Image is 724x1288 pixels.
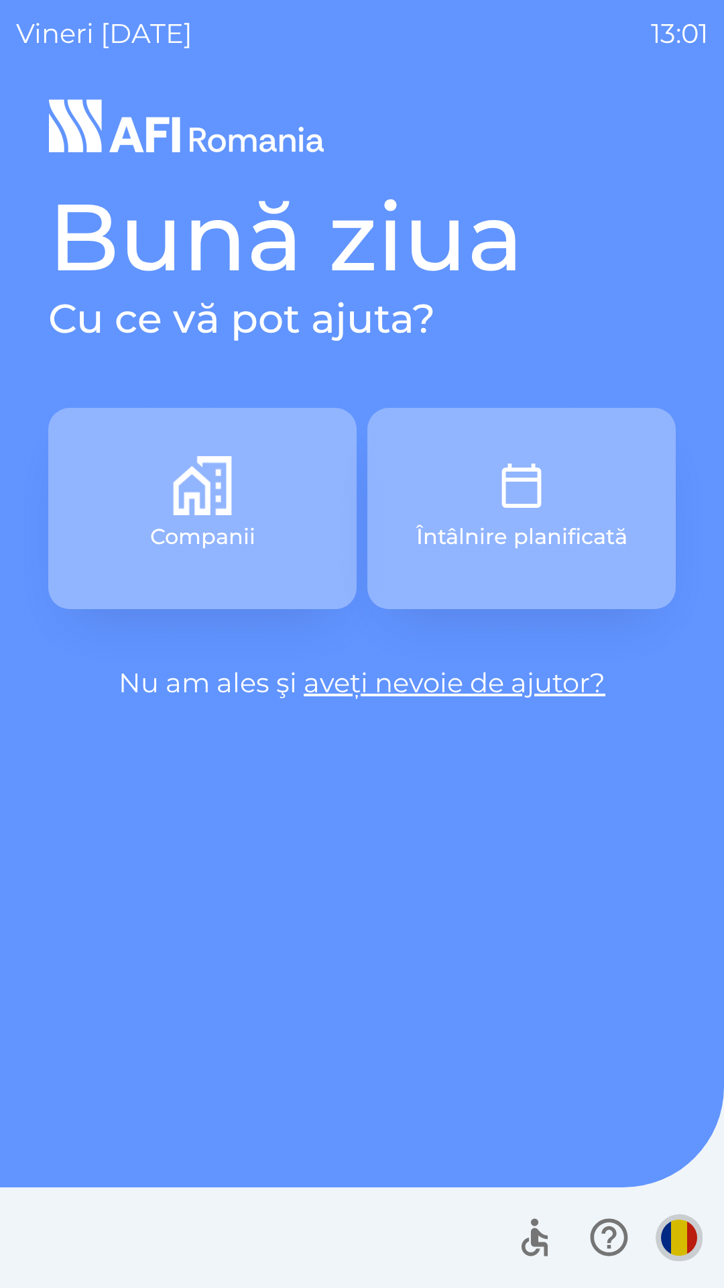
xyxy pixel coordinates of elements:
img: b9f982fa-e31d-4f99-8b4a-6499fa97f7a5.png [173,456,232,515]
p: 13:01 [651,13,708,54]
p: Întâlnire planificată [416,521,627,553]
h2: Cu ce vă pot ajuta? [48,294,676,343]
button: Companii [48,408,357,609]
p: Companii [150,521,255,553]
img: ro flag [661,1220,697,1256]
img: 8d7ece35-bdbc-4bf8-82f1-eadb5a162c66.png [492,456,551,515]
p: Nu am ales şi [48,663,676,703]
button: Întâlnire planificată [367,408,676,609]
h1: Bună ziua [48,180,676,294]
img: Logo [48,94,676,158]
p: vineri [DATE] [16,13,192,54]
a: aveți nevoie de ajutor? [304,666,605,699]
